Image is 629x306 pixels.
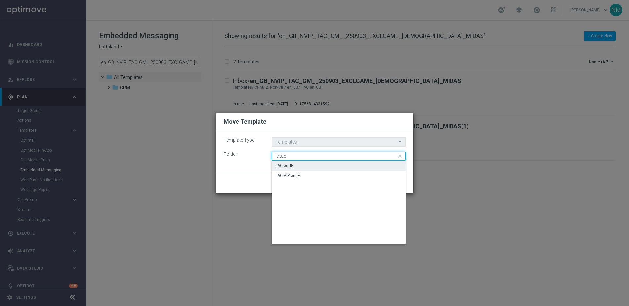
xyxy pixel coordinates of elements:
div: TAC VIP en_IE. [275,173,301,179]
h2: Move Template [224,118,266,126]
i: arrow_drop_down [397,138,404,146]
div: Press SPACE to select this row. [272,161,406,171]
label: Folder [219,152,267,157]
input: Quick find [272,152,406,161]
i: close [397,152,404,161]
div: TAC en_IE [275,163,293,169]
label: Template Type [219,137,267,143]
div: Press SPACE to select this row. [272,171,406,181]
